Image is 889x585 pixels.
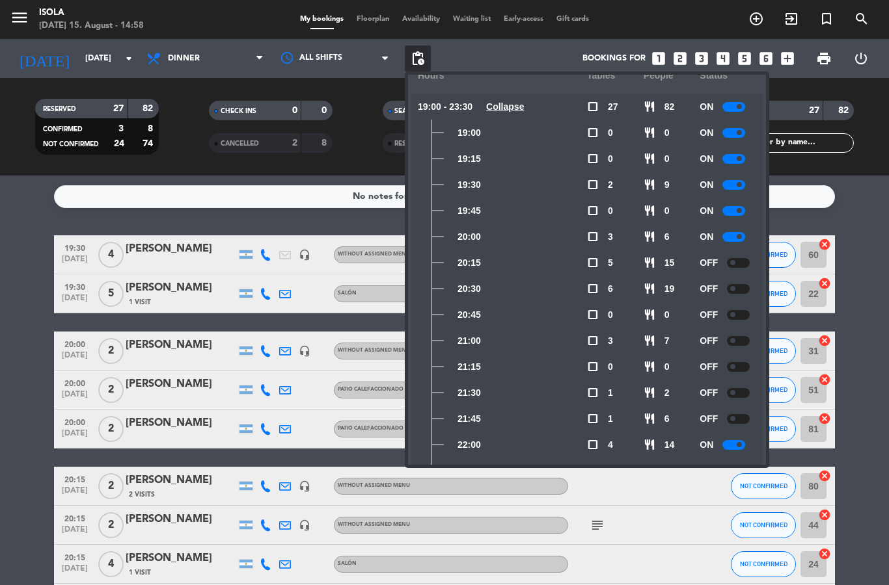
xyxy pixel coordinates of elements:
span: check_box_outline_blank [587,387,599,398]
span: restaurant [644,231,655,242]
span: 0 [608,151,613,166]
span: ON [700,125,713,140]
i: headset_mic [299,519,310,531]
i: add_circle_outline [748,11,764,27]
span: check_box_outline_blank [587,101,599,112]
div: Status [700,58,756,94]
span: 1 [608,411,613,426]
strong: 24 [114,139,124,148]
span: 2 [664,385,670,400]
span: 21:30 [458,385,481,400]
span: check_box_outline_blank [587,257,599,268]
span: restaurant [644,101,655,112]
span: 0 [608,307,613,322]
span: SEATED [394,108,419,114]
span: My bookings [294,16,350,23]
span: CONFIRMED [43,126,83,133]
span: Floorplan [350,16,396,23]
span: 5 [608,255,613,270]
span: Without assigned menu [338,252,410,257]
span: NOT CONFIRMED [740,521,787,528]
span: 0 [608,463,613,478]
input: Filter by name... [752,136,853,150]
i: looks_two [672,50,689,67]
i: arrow_drop_down [121,51,137,66]
span: 2 [98,512,124,538]
span: check_box_outline_blank [587,127,599,138]
span: restaurant [644,153,655,164]
span: restaurant [644,361,655,372]
span: 27 [608,99,618,114]
span: BOOK TABLE [739,8,774,30]
span: 1 Visit [129,567,151,578]
i: headset_mic [299,249,310,261]
i: [DATE] [10,44,79,73]
span: 0 [664,463,670,478]
span: Patio calefaccionado [338,387,403,392]
span: ON [700,229,713,244]
div: people [644,58,700,94]
span: pending_actions [410,51,426,66]
span: 19:30 [59,240,91,255]
i: power_settings_new [853,51,869,66]
span: 2 Visits [129,489,155,500]
span: ON [700,177,713,192]
span: Without assigned menu [338,522,410,527]
span: check_box_outline_blank [587,231,599,242]
i: looks_5 [736,50,753,67]
i: cancel [818,508,831,521]
span: check_box_outline_blank [587,309,599,320]
button: NOT CONFIRMED [731,551,796,577]
span: check_box_outline_blank [587,283,599,294]
span: Without assigned menu [338,348,410,353]
span: restaurant [644,335,655,346]
span: 19:00 - 23:30 [418,99,472,114]
span: ON [700,151,713,166]
span: 1 [608,385,613,400]
span: 15 [664,255,675,270]
span: Special reservation [809,8,844,30]
span: Without assigned menu [338,483,410,488]
i: cancel [818,547,831,560]
span: OFF [700,255,718,270]
span: Gift cards [550,16,595,23]
span: OFF [700,307,718,322]
span: ON [700,437,713,452]
div: [PERSON_NAME] [126,240,236,257]
span: NOT CONFIRMED [740,482,787,489]
span: 0 [608,359,613,374]
span: 20:45 [458,307,481,322]
span: WALK IN [774,8,809,30]
span: restaurant [644,257,655,268]
span: 22:15 [458,463,481,478]
span: check_box_outline_blank [587,153,599,164]
span: 3 [608,229,613,244]
span: 19 [664,281,675,296]
span: 21:45 [458,411,481,426]
i: search [854,11,869,27]
span: 20:00 [59,375,91,390]
i: subject [590,517,605,533]
div: [PERSON_NAME] [126,337,236,354]
div: [PERSON_NAME] [126,279,236,296]
span: 0 [664,307,670,322]
span: print [816,51,832,66]
span: ON [700,203,713,218]
div: [PERSON_NAME] [126,472,236,489]
i: headset_mic [299,345,310,357]
div: [DATE] 15. August - 14:58 [39,19,144,32]
div: Hours [418,58,587,94]
i: looks_6 [758,50,774,67]
i: cancel [818,373,831,386]
span: 2 [98,473,124,499]
span: restaurant [644,309,655,320]
i: cancel [818,412,831,425]
span: 6 [664,229,670,244]
span: ON [700,463,713,478]
span: 20:00 [59,414,91,429]
span: 14 [664,437,675,452]
span: 4 [98,551,124,577]
span: 2 [98,377,124,403]
span: 22:00 [458,437,481,452]
div: [PERSON_NAME] [126,511,236,528]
